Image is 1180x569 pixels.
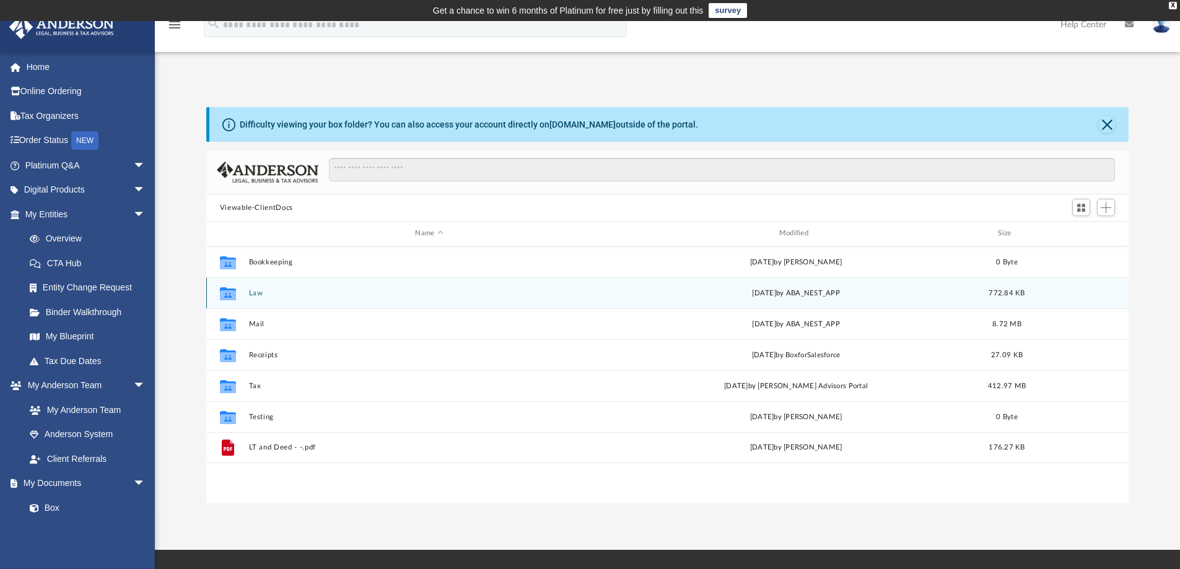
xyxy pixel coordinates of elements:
[1072,199,1091,216] button: Switch to Grid View
[248,351,610,359] button: Receipts
[9,128,164,154] a: Order StatusNEW
[615,256,976,267] div: [DATE] by [PERSON_NAME]
[9,471,158,496] a: My Documentsarrow_drop_down
[982,228,1031,239] div: Size
[9,54,164,79] a: Home
[248,289,610,297] button: Law
[615,442,976,453] div: [DATE] by [PERSON_NAME]
[615,228,977,239] div: Modified
[1098,116,1116,133] button: Close
[17,520,158,545] a: Meeting Minutes
[992,320,1021,327] span: 8.72 MB
[9,79,164,104] a: Online Ordering
[549,119,616,129] a: [DOMAIN_NAME]
[329,158,1115,181] input: Search files and folders
[212,228,243,239] div: id
[17,349,164,373] a: Tax Due Dates
[248,258,610,266] button: Bookkeeping
[989,289,1025,296] span: 772.84 KB
[996,258,1018,265] span: 0 Byte
[206,246,1129,503] div: grid
[207,17,221,30] i: search
[615,287,976,298] div: [DATE] by ABA_NEST_APP
[17,251,164,276] a: CTA Hub
[248,228,610,239] div: Name
[9,202,164,227] a: My Entitiesarrow_drop_down
[133,153,158,178] span: arrow_drop_down
[248,443,610,451] button: LT and Deed - -.pdf
[133,373,158,399] span: arrow_drop_down
[989,444,1025,451] span: 176.27 KB
[248,382,610,390] button: Tax
[991,351,1023,358] span: 27.09 KB
[9,103,164,128] a: Tax Organizers
[167,24,182,32] a: menu
[1037,228,1124,239] div: id
[1097,199,1116,216] button: Add
[167,17,182,32] i: menu
[615,411,976,422] div: [DATE] by [PERSON_NAME]
[988,382,1026,389] span: 412.97 MB
[17,446,158,471] a: Client Referrals
[17,276,164,300] a: Entity Change Request
[17,495,152,520] a: Box
[709,3,747,18] a: survey
[248,320,610,328] button: Mail
[17,422,158,447] a: Anderson System
[133,178,158,203] span: arrow_drop_down
[240,118,698,131] div: Difficulty viewing your box folder? You can also access your account directly on outside of the p...
[433,3,704,18] div: Get a chance to win 6 months of Platinum for free just by filling out this
[1152,15,1171,33] img: User Pic
[248,413,610,421] button: Testing
[615,380,976,391] div: [DATE] by [PERSON_NAME] Advisors Portal
[615,349,976,360] div: [DATE] by BoxforSalesforce
[220,202,293,214] button: Viewable-ClientDocs
[71,131,98,150] div: NEW
[9,373,158,398] a: My Anderson Teamarrow_drop_down
[615,318,976,329] div: [DATE] by ABA_NEST_APP
[133,471,158,497] span: arrow_drop_down
[133,202,158,227] span: arrow_drop_down
[9,153,164,178] a: Platinum Q&Aarrow_drop_down
[1169,2,1177,9] div: close
[17,397,152,422] a: My Anderson Team
[996,413,1018,420] span: 0 Byte
[17,324,158,349] a: My Blueprint
[17,227,164,251] a: Overview
[17,300,164,324] a: Binder Walkthrough
[6,15,118,39] img: Anderson Advisors Platinum Portal
[9,178,164,202] a: Digital Productsarrow_drop_down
